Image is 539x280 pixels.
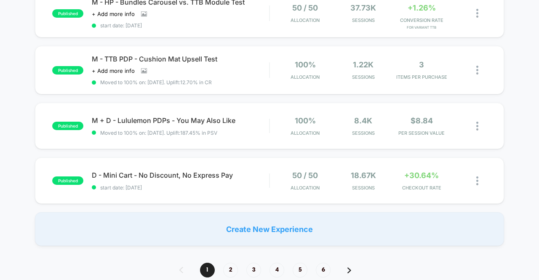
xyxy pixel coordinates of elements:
[404,171,439,180] span: +30.64%
[395,17,448,23] span: CONVERSION RATE
[92,184,269,191] span: start date: [DATE]
[292,171,318,180] span: 50 / 50
[100,130,217,136] span: Moved to 100% on: [DATE] . Uplift: 187.45% in PSV
[336,74,390,80] span: Sessions
[35,212,504,246] div: Create New Experience
[395,74,448,80] span: ITEMS PER PURCHASE
[336,130,390,136] span: Sessions
[246,263,261,277] span: 3
[92,11,135,17] span: + Add more info
[351,171,376,180] span: 18.67k
[100,79,212,85] span: Moved to 100% on: [DATE] . Uplift: 12.70% in CR
[291,130,320,136] span: Allocation
[292,3,318,12] span: 50 / 50
[411,116,433,125] span: $8.84
[476,176,478,185] img: close
[92,116,269,125] span: M + D - Lululemon PDPs - You May Also Like
[92,22,269,29] span: start date: [DATE]
[52,122,83,130] span: published
[52,66,83,75] span: published
[92,171,269,179] span: D - Mini Cart - No Discount, No Express Pay
[336,17,390,23] span: Sessions
[347,267,351,273] img: pagination forward
[200,263,215,277] span: 1
[291,185,320,191] span: Allocation
[295,60,316,69] span: 100%
[419,60,424,69] span: 3
[52,176,83,185] span: published
[354,116,372,125] span: 8.4k
[353,60,374,69] span: 1.22k
[269,263,284,277] span: 4
[395,185,448,191] span: CHECKOUT RATE
[395,25,448,29] span: for Variant TTB
[476,122,478,131] img: close
[291,74,320,80] span: Allocation
[295,116,316,125] span: 100%
[336,185,390,191] span: Sessions
[92,67,135,74] span: + Add more info
[92,55,269,63] span: M - TTB PDP - Cushion Mat Upsell Test
[316,263,331,277] span: 6
[52,9,83,18] span: published
[476,9,478,18] img: close
[350,3,376,12] span: 37.73k
[408,3,436,12] span: +1.26%
[293,263,307,277] span: 5
[291,17,320,23] span: Allocation
[395,130,448,136] span: PER SESSION VALUE
[223,263,238,277] span: 2
[476,66,478,75] img: close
